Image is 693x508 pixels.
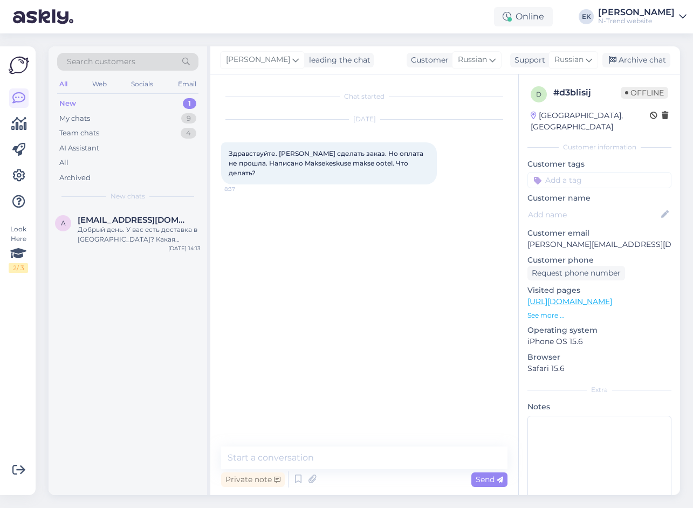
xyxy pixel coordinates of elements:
[407,54,449,66] div: Customer
[168,244,201,252] div: [DATE] 14:13
[528,209,659,221] input: Add name
[554,54,584,66] span: Russian
[527,228,671,239] p: Customer email
[59,98,76,109] div: New
[598,17,675,25] div: N-Trend website
[9,55,29,75] img: Askly Logo
[59,173,91,183] div: Archived
[78,225,201,244] div: Добрый день. У вас есть доставка в [GEOGRAPHIC_DATA]? Какая стоимость?
[527,239,671,250] p: [PERSON_NAME][EMAIL_ADDRESS][DOMAIN_NAME]
[129,77,155,91] div: Socials
[458,54,487,66] span: Russian
[527,401,671,413] p: Notes
[527,311,671,320] p: See more ...
[527,297,612,306] a: [URL][DOMAIN_NAME]
[527,363,671,374] p: Safari 15.6
[183,98,196,109] div: 1
[221,472,285,487] div: Private note
[59,143,99,154] div: AI Assistant
[527,285,671,296] p: Visited pages
[67,56,135,67] span: Search customers
[111,191,145,201] span: New chats
[527,385,671,395] div: Extra
[527,336,671,347] p: iPhone OS 15.6
[229,149,425,177] span: Здравствуйте. [PERSON_NAME] сделать заказ. Но оплата не прошла. Написано Maksekeskuse makse ootel...
[181,128,196,139] div: 4
[527,266,625,280] div: Request phone number
[305,54,370,66] div: leading the chat
[61,219,66,227] span: a
[90,77,109,91] div: Web
[602,53,670,67] div: Archive chat
[536,90,541,98] span: d
[510,54,545,66] div: Support
[531,110,650,133] div: [GEOGRAPHIC_DATA], [GEOGRAPHIC_DATA]
[527,325,671,336] p: Operating system
[78,215,190,225] span: annakononchuk29@gmail.com
[579,9,594,24] div: EK
[527,352,671,363] p: Browser
[527,255,671,266] p: Customer phone
[621,87,668,99] span: Offline
[176,77,198,91] div: Email
[59,113,90,124] div: My chats
[553,86,621,99] div: # d3blisij
[598,8,687,25] a: [PERSON_NAME]N-Trend website
[57,77,70,91] div: All
[527,142,671,152] div: Customer information
[494,7,553,26] div: Online
[226,54,290,66] span: [PERSON_NAME]
[181,113,196,124] div: 9
[221,114,507,124] div: [DATE]
[527,193,671,204] p: Customer name
[59,157,68,168] div: All
[221,92,507,101] div: Chat started
[9,224,28,273] div: Look Here
[527,172,671,188] input: Add a tag
[224,185,265,193] span: 8:37
[598,8,675,17] div: [PERSON_NAME]
[476,475,503,484] span: Send
[9,263,28,273] div: 2 / 3
[527,159,671,170] p: Customer tags
[59,128,99,139] div: Team chats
